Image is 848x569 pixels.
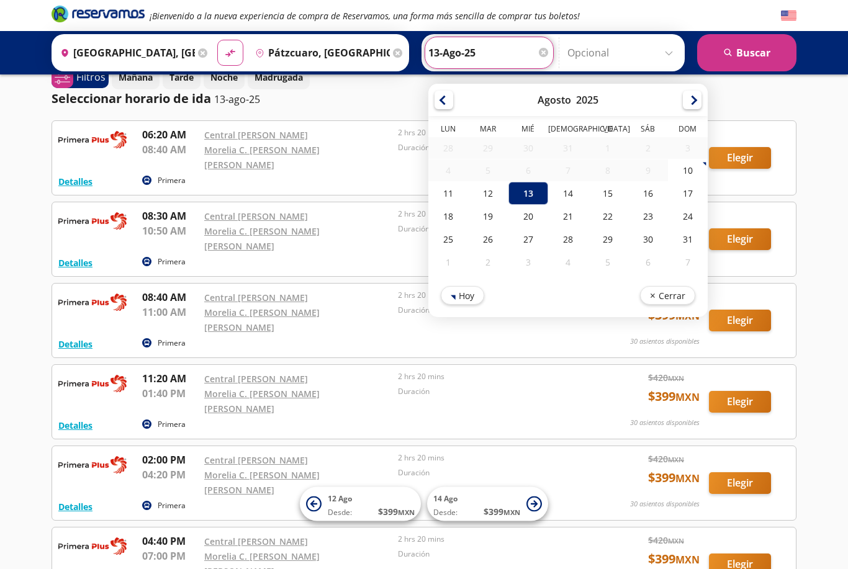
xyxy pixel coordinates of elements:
[428,205,468,228] div: 18-Ago-25
[328,507,352,518] span: Desde:
[142,549,198,563] p: 07:00 PM
[508,205,548,228] div: 20-Ago-25
[210,71,238,84] p: Noche
[428,159,468,181] div: 04-Ago-25
[398,305,585,316] p: Duración
[204,144,320,171] a: Morelia C. [PERSON_NAME] [PERSON_NAME]
[468,251,508,274] div: 02-Sep-25
[398,290,585,301] p: 2 hrs 20 mins
[468,123,508,137] th: Martes
[441,286,484,305] button: Hoy
[158,338,186,349] p: Primera
[648,452,684,465] span: $ 420
[628,123,667,137] th: Sábado
[58,127,127,152] img: RESERVAMOS
[58,500,92,513] button: Detalles
[76,69,106,84] p: Filtros
[628,228,667,251] div: 30-Ago-25
[576,93,598,107] div: 2025
[119,71,153,84] p: Mañana
[142,223,198,238] p: 10:50 AM
[300,487,421,521] button: 12 AgoDesde:$399MXN
[52,4,145,23] i: Brand Logo
[204,292,308,303] a: Central [PERSON_NAME]
[398,371,585,382] p: 2 hrs 20 mins
[112,65,160,89] button: Mañana
[428,228,468,251] div: 25-Ago-25
[52,66,109,88] button: 0Filtros
[204,373,308,385] a: Central [PERSON_NAME]
[709,391,771,413] button: Elegir
[142,534,198,549] p: 04:40 PM
[628,251,667,274] div: 06-Sep-25
[588,159,628,181] div: 08-Ago-25
[648,387,700,406] span: $ 399
[548,205,588,228] div: 21-Ago-25
[709,147,771,169] button: Elegir
[697,34,796,71] button: Buscar
[628,205,667,228] div: 23-Ago-25
[250,37,390,68] input: Buscar Destino
[567,37,679,68] input: Opcional
[158,419,186,430] p: Primera
[158,175,186,186] p: Primera
[548,251,588,274] div: 04-Sep-25
[668,123,708,137] th: Domingo
[328,493,352,504] span: 12 Ago
[588,205,628,228] div: 22-Ago-25
[648,468,700,487] span: $ 399
[58,338,92,351] button: Detalles
[214,92,260,107] p: 13-ago-25
[640,286,695,305] button: Cerrar
[163,65,201,89] button: Tarde
[508,159,548,181] div: 06-Ago-25
[428,137,468,159] div: 28-Jul-25
[398,452,585,464] p: 2 hrs 20 mins
[668,536,684,545] small: MXN
[58,290,127,315] img: RESERVAMOS
[204,225,320,252] a: Morelia C. [PERSON_NAME] [PERSON_NAME]
[142,467,198,482] p: 04:20 PM
[508,228,548,251] div: 27-Ago-25
[588,137,628,159] div: 01-Ago-25
[142,208,198,223] p: 08:30 AM
[668,228,708,251] div: 31-Ago-25
[55,37,195,68] input: Buscar Origen
[668,182,708,205] div: 17-Ago-25
[648,534,684,547] span: $ 420
[428,123,468,137] th: Lunes
[548,159,588,181] div: 07-Ago-25
[668,374,684,383] small: MXN
[548,123,588,137] th: Jueves
[204,65,245,89] button: Noche
[142,305,198,320] p: 11:00 AM
[675,390,700,404] small: MXN
[630,336,700,347] p: 30 asientos disponibles
[548,137,588,159] div: 31-Jul-25
[628,159,667,181] div: 09-Ago-25
[142,371,198,386] p: 11:20 AM
[508,137,548,159] div: 30-Jul-25
[398,127,585,138] p: 2 hrs 20 mins
[675,553,700,567] small: MXN
[630,418,700,428] p: 30 asientos disponibles
[648,550,700,568] span: $ 399
[709,310,771,331] button: Elegir
[204,129,308,141] a: Central [PERSON_NAME]
[781,8,796,24] button: English
[58,371,127,396] img: RESERVAMOS
[548,228,588,251] div: 28-Ago-25
[58,452,127,477] img: RESERVAMOS
[58,208,127,233] img: RESERVAMOS
[433,493,458,504] span: 14 Ago
[142,142,198,157] p: 08:40 AM
[204,469,320,496] a: Morelia C. [PERSON_NAME] [PERSON_NAME]
[468,137,508,159] div: 29-Jul-25
[52,4,145,27] a: Brand Logo
[398,549,585,560] p: Duración
[433,507,458,518] span: Desde:
[628,182,667,205] div: 16-Ago-25
[538,93,571,107] div: Agosto
[142,386,198,401] p: 01:40 PM
[428,182,468,205] div: 11-Ago-25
